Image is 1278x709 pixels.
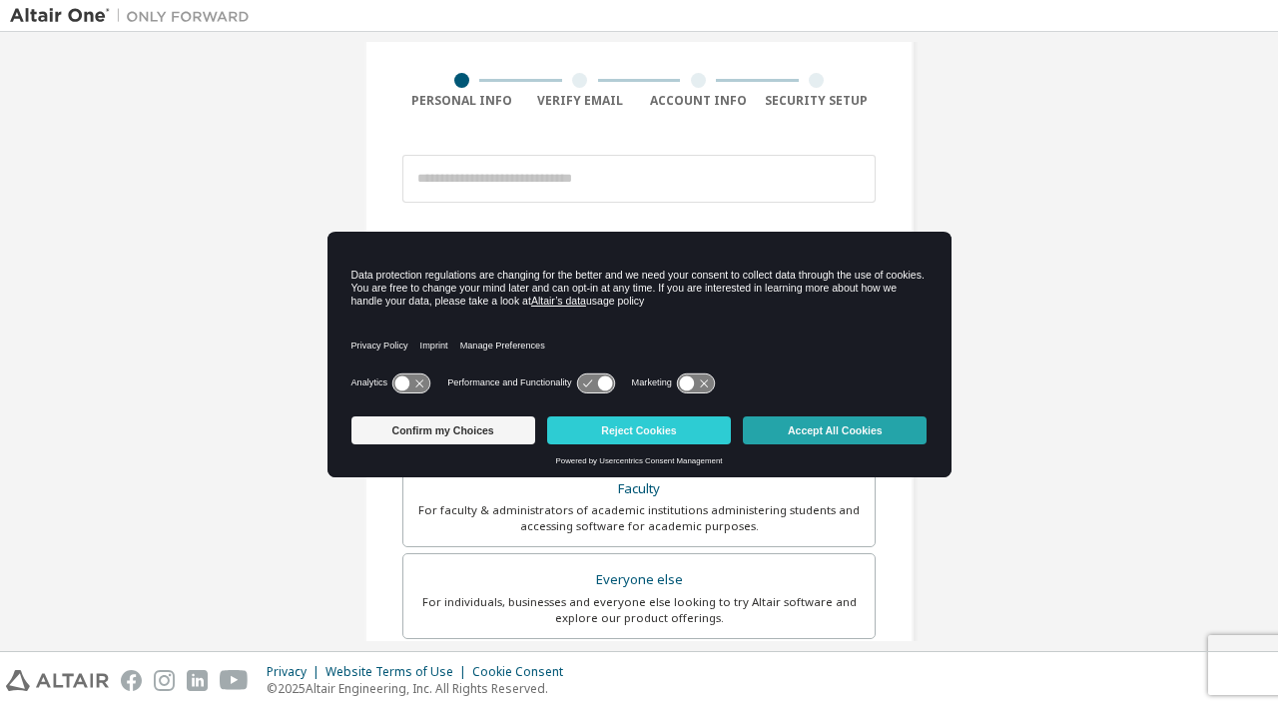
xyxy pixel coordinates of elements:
[521,93,640,109] div: Verify Email
[415,594,863,626] div: For individuals, businesses and everyone else looking to try Altair software and explore our prod...
[267,664,325,680] div: Privacy
[325,664,472,680] div: Website Terms of Use
[758,93,877,109] div: Security Setup
[10,6,260,26] img: Altair One
[472,664,575,680] div: Cookie Consent
[121,670,142,691] img: facebook.svg
[6,670,109,691] img: altair_logo.svg
[154,670,175,691] img: instagram.svg
[415,502,863,534] div: For faculty & administrators of academic institutions administering students and accessing softwa...
[402,225,876,257] div: Account Type
[415,566,863,594] div: Everyone else
[220,670,249,691] img: youtube.svg
[415,475,863,503] div: Faculty
[639,93,758,109] div: Account Info
[187,670,208,691] img: linkedin.svg
[267,680,575,697] p: © 2025 Altair Engineering, Inc. All Rights Reserved.
[402,93,521,109] div: Personal Info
